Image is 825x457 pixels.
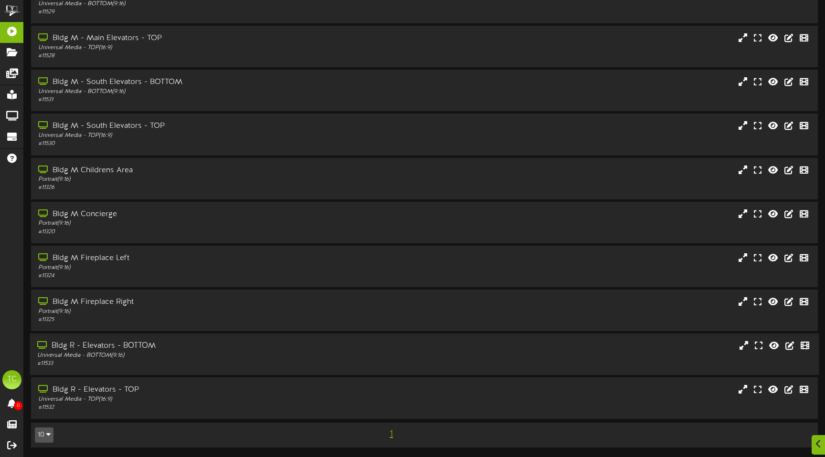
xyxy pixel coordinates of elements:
div: Bldg M - Main Elevators - TOP [38,33,352,44]
div: Bldg M Concierge [38,209,352,220]
span: 0 [14,401,22,410]
div: TC [2,370,21,389]
div: Bldg M Fireplace Left [38,253,352,264]
div: Universal Media - BOTTOM ( 9:16 ) [38,88,352,96]
div: # 11529 [38,8,352,16]
div: Portrait ( 9:16 ) [38,308,352,316]
div: Bldg M - South Elevators - TOP [38,121,352,132]
div: Universal Media - TOP ( 16:9 ) [38,44,352,52]
div: Bldg M Fireplace Right [38,297,352,308]
div: # 11326 [38,184,352,192]
div: Portrait ( 9:16 ) [38,176,352,184]
div: Bldg M Childrens Area [38,165,352,176]
button: 10 [35,427,53,443]
div: # 11530 [38,140,352,148]
div: Universal Media - TOP ( 16:9 ) [38,132,352,140]
div: Universal Media - TOP ( 16:9 ) [38,395,352,404]
div: Bldg R - Elevators - BOTTOM [37,341,352,352]
div: # 11532 [38,404,352,412]
div: # 11325 [38,316,352,324]
div: Bldg M - South Elevators - BOTTOM [38,77,352,88]
div: Universal Media - BOTTOM ( 9:16 ) [37,352,352,360]
span: 1 [387,429,395,439]
div: # 11320 [38,228,352,236]
div: Bldg R - Elevators - TOP [38,384,352,395]
div: Portrait ( 9:16 ) [38,264,352,272]
div: # 11324 [38,272,352,280]
div: # 11533 [37,360,352,368]
div: # 11528 [38,52,352,60]
div: Portrait ( 9:16 ) [38,219,352,228]
div: # 11531 [38,96,352,104]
